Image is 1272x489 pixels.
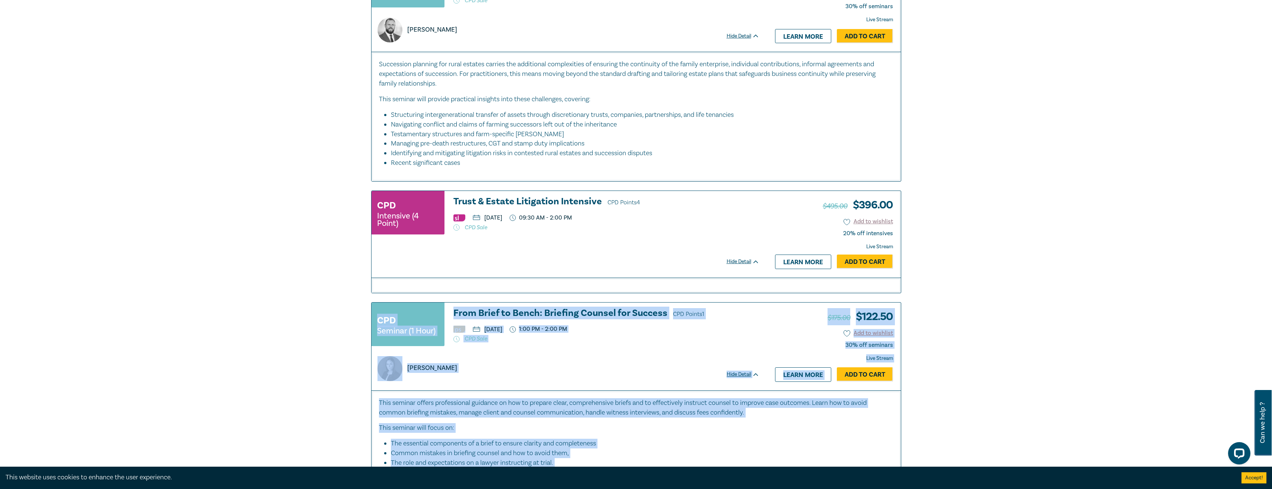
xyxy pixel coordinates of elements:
h3: $ 122.50 [828,308,893,325]
a: Add to Cart [837,29,893,43]
li: Testamentary structures and farm-specific [PERSON_NAME] [391,130,886,139]
div: 20% off intensives [843,230,893,237]
span: CPD Points 1 [673,310,704,318]
div: 30% off seminars [845,3,893,10]
img: https://s3.ap-southeast-2.amazonaws.com/lc-presenter-images/Jack%20Conway.jpg [377,17,402,42]
div: Hide Detail [727,32,768,40]
a: From Brief to Bench: Briefing Counsel for Success CPD Points1 [453,308,759,319]
img: https://s3.ap-southeast-2.amazonaws.com/leo-cussen-store-production-content/Contacts/Michelle%20B... [377,356,402,381]
button: Add to wishlist [844,329,893,338]
button: Add to wishlist [844,217,893,226]
a: Trust & Estate Litigation Intensive CPD Points4 [453,196,759,208]
img: Substantive Law [453,214,465,221]
span: $175.00 [828,313,850,323]
p: [PERSON_NAME] [407,363,457,373]
p: CPD Sale [453,224,759,231]
strong: Live Stream [866,355,893,362]
p: 1:00 PM - 2:00 PM [510,326,567,333]
a: Add to Cart [837,255,893,269]
li: Recent significant cases [391,158,893,168]
a: Learn more [775,29,831,43]
p: 09:30 AM - 2:00 PM [510,214,572,221]
a: Add to Cart [837,367,893,381]
strong: Live Stream [866,243,893,250]
a: Learn more [775,255,831,269]
div: Hide Detail [727,371,768,378]
p: This seminar will provide practical insights into these challenges, covering: [379,95,893,104]
h3: CPD [377,314,396,327]
li: Structuring intergenerational transfer of assets through discretionary trusts, companies, partner... [391,110,886,120]
h3: Trust & Estate Litigation Intensive [453,196,759,208]
h3: $ 396.00 [823,196,893,214]
p: [PERSON_NAME] [407,25,457,35]
p: [DATE] [473,326,502,332]
p: This seminar offers professional guidance on how to prepare clear, comprehensive briefs and to ef... [379,398,893,418]
h3: From Brief to Bench: Briefing Counsel for Success [453,308,759,319]
span: $495.00 [823,201,847,211]
img: Professional Skills [453,326,465,333]
li: Navigating conflict and claims of farming successors left out of the inheritance [391,120,886,130]
p: Succession planning for rural estates carries the additional complexities of ensuring the continu... [379,60,893,89]
small: Intensive (4 Point) [377,212,439,227]
strong: Live Stream [866,16,893,23]
button: Accept cookies [1241,472,1266,483]
span: Can we help ? [1259,394,1266,451]
div: Hide Detail [727,258,768,265]
iframe: LiveChat chat widget [1222,439,1253,470]
p: This seminar will focus on: [379,423,893,433]
p: CPD Sale [453,335,759,342]
li: Identifying and mitigating litigation risks in contested rural estates and succession disputes [391,148,886,158]
small: Seminar (1 Hour) [377,327,436,335]
li: Common mistakes in briefing counsel and how to avoid them, [391,448,886,458]
li: The essential components of a brief to ensure clarity and completeness [391,439,886,448]
a: Learn more [775,367,831,381]
li: The role and expectations on a lawyer instructing at trial. [391,458,886,468]
p: [DATE] [473,215,502,221]
span: CPD Points 4 [608,199,640,206]
div: 30% off seminars [845,342,893,349]
li: Managing pre-death restructures, CGT and stamp duty implications [391,139,886,148]
div: This website uses cookies to enhance the user experience. [6,473,1230,482]
h3: CPD [377,199,396,212]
